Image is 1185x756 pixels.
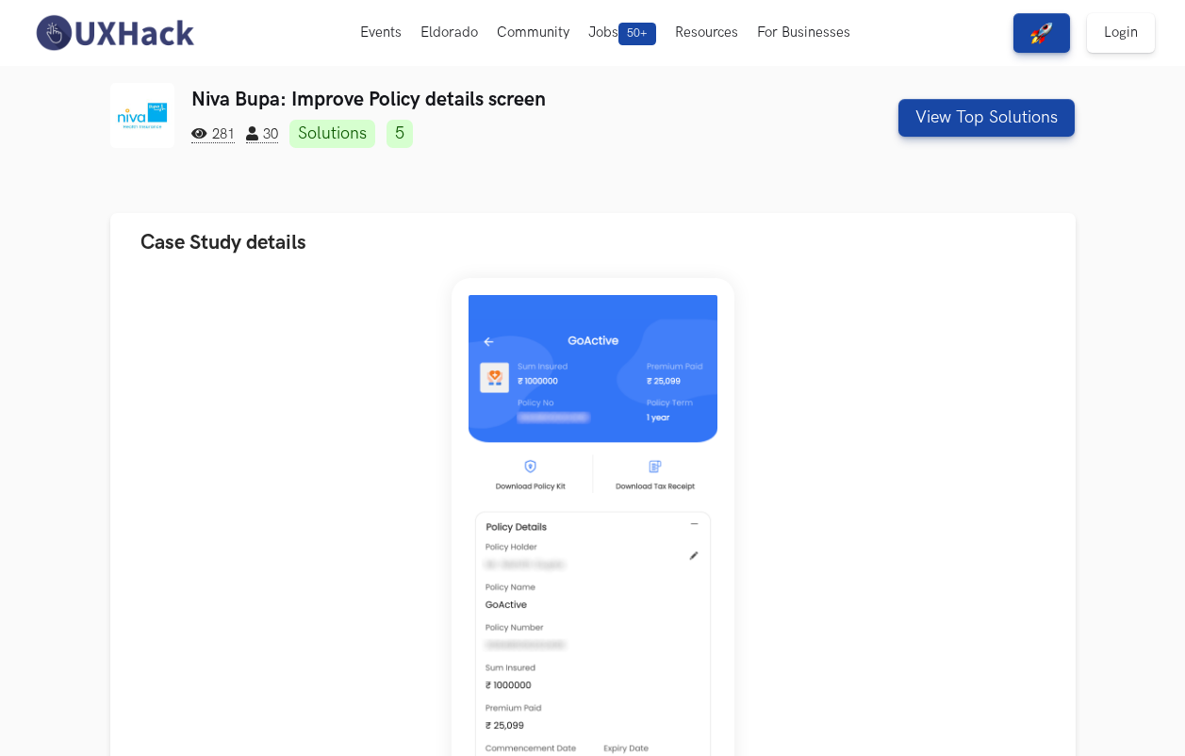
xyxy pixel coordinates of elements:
[191,126,235,143] span: 281
[30,13,198,53] img: UXHack-logo.png
[1087,13,1155,53] a: Login
[289,120,375,148] a: Solutions
[191,88,830,111] h3: Niva Bupa: Improve Policy details screen
[898,99,1075,137] button: View Top Solutions
[140,230,306,255] span: Case Study details
[387,120,413,148] a: 5
[110,83,175,148] img: Niva Bupa logo
[246,126,278,143] span: 30
[110,213,1076,272] button: Case Study details
[1030,22,1053,44] img: rocket
[618,23,656,45] span: 50+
